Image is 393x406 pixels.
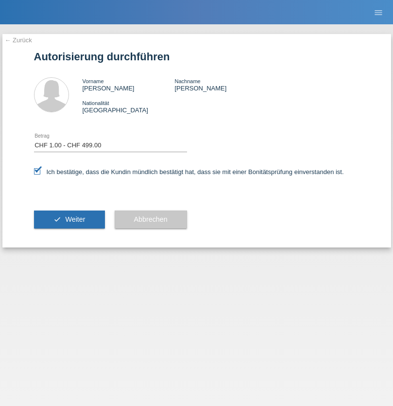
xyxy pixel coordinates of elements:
[134,215,168,223] span: Abbrechen
[174,78,200,84] span: Nachname
[34,51,359,63] h1: Autorisierung durchführen
[174,77,267,92] div: [PERSON_NAME]
[369,9,388,15] a: menu
[65,215,85,223] span: Weiter
[83,100,109,106] span: Nationalität
[5,36,32,44] a: ← Zurück
[83,99,175,114] div: [GEOGRAPHIC_DATA]
[83,77,175,92] div: [PERSON_NAME]
[34,168,344,176] label: Ich bestätige, dass die Kundin mündlich bestätigt hat, dass sie mit einer Bonitätsprüfung einvers...
[53,215,61,223] i: check
[83,78,104,84] span: Vorname
[115,211,187,229] button: Abbrechen
[374,8,383,18] i: menu
[34,211,105,229] button: check Weiter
